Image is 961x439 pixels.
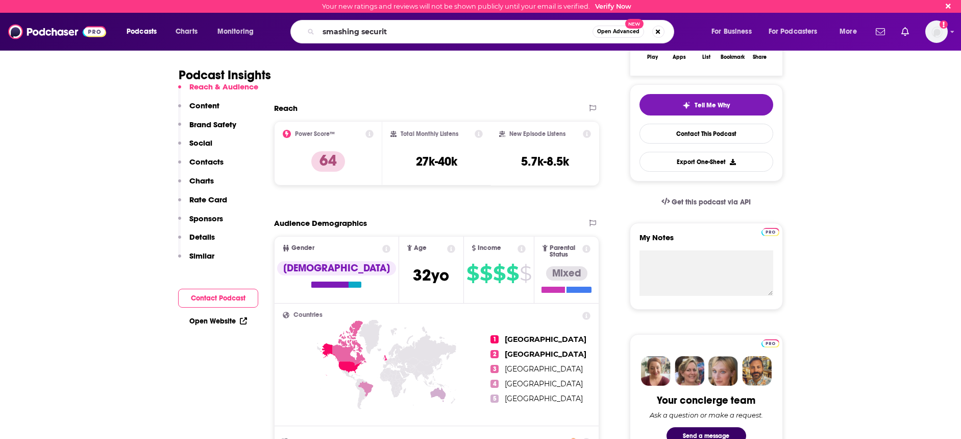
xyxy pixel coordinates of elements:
[8,22,106,41] img: Podchaser - Follow, Share and Rate Podcasts
[509,130,565,137] h2: New Episode Listens
[293,312,323,318] span: Countries
[189,232,215,242] p: Details
[550,245,581,258] span: Parental Status
[176,25,198,39] span: Charts
[650,411,763,419] div: Ask a question or make a request.
[189,101,219,110] p: Content
[653,190,759,215] a: Get this podcast via API
[682,101,691,109] img: tell me why sparkle
[178,232,215,251] button: Details
[641,356,671,386] img: Sydney Profile
[210,24,267,40] button: open menu
[761,226,779,236] a: Pro website
[506,265,519,282] span: $
[127,25,157,39] span: Podcasts
[178,120,236,138] button: Brand Safety
[672,198,751,206] span: Get this podcast via API
[505,364,583,374] span: [GEOGRAPHIC_DATA]
[597,29,639,34] span: Open Advanced
[595,3,631,10] a: Verify Now
[493,265,505,282] span: $
[490,350,499,358] span: 2
[490,335,499,343] span: 1
[925,20,948,43] img: User Profile
[178,289,258,308] button: Contact Podcast
[925,20,948,43] span: Logged in as MelissaPS
[742,356,772,386] img: Jon Profile
[178,195,227,214] button: Rate Card
[546,266,587,281] div: Mixed
[711,25,752,39] span: For Business
[300,20,684,43] div: Search podcasts, credits, & more...
[695,101,730,109] span: Tell Me Why
[178,251,214,270] button: Similar
[769,25,818,39] span: For Podcasters
[295,130,335,137] h2: Power Score™
[480,265,492,282] span: $
[178,101,219,120] button: Content
[721,54,745,60] div: Bookmark
[940,20,948,29] svg: Email not verified
[840,25,857,39] span: More
[872,23,889,40] a: Show notifications dropdown
[318,24,593,40] input: Search podcasts, credits, & more...
[274,218,367,228] h2: Audience Demographics
[291,245,314,251] span: Gender
[505,394,583,403] span: [GEOGRAPHIC_DATA]
[675,356,704,386] img: Barbara Profile
[639,152,773,172] button: Export One-Sheet
[274,103,298,113] h2: Reach
[647,54,658,60] div: Play
[639,124,773,144] a: Contact This Podcast
[178,138,212,157] button: Social
[762,24,832,40] button: open menu
[179,67,271,83] h1: Podcast Insights
[119,24,170,40] button: open menu
[490,395,499,403] span: 5
[178,157,224,176] button: Contacts
[673,54,686,60] div: Apps
[311,151,345,172] p: 64
[178,176,214,195] button: Charts
[657,394,755,407] div: Your concierge team
[189,214,223,223] p: Sponsors
[897,23,913,40] a: Show notifications dropdown
[520,265,531,282] span: $
[178,82,258,101] button: Reach & Audience
[490,380,499,388] span: 4
[322,3,631,10] div: Your new ratings and reviews will not be shown publicly until your email is verified.
[189,251,214,261] p: Similar
[593,26,644,38] button: Open AdvancedNew
[413,265,449,285] span: 32 yo
[416,154,457,169] h3: 27k-40k
[708,356,738,386] img: Jules Profile
[505,379,583,388] span: [GEOGRAPHIC_DATA]
[753,54,767,60] div: Share
[925,20,948,43] button: Show profile menu
[639,233,773,250] label: My Notes
[189,120,236,129] p: Brand Safety
[490,365,499,373] span: 3
[639,94,773,115] button: tell me why sparkleTell Me Why
[761,339,779,348] img: Podchaser Pro
[189,195,227,204] p: Rate Card
[761,228,779,236] img: Podchaser Pro
[277,261,396,275] div: [DEMOGRAPHIC_DATA]
[832,24,870,40] button: open menu
[189,157,224,167] p: Contacts
[178,214,223,233] button: Sponsors
[505,335,586,344] span: [GEOGRAPHIC_DATA]
[704,24,765,40] button: open menu
[189,317,247,326] a: Open Website
[401,130,458,137] h2: Total Monthly Listens
[625,19,644,29] span: New
[466,265,479,282] span: $
[169,24,204,40] a: Charts
[478,245,501,251] span: Income
[761,338,779,348] a: Pro website
[217,25,254,39] span: Monitoring
[521,154,569,169] h3: 5.7k-8.5k
[414,245,427,251] span: Age
[189,138,212,148] p: Social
